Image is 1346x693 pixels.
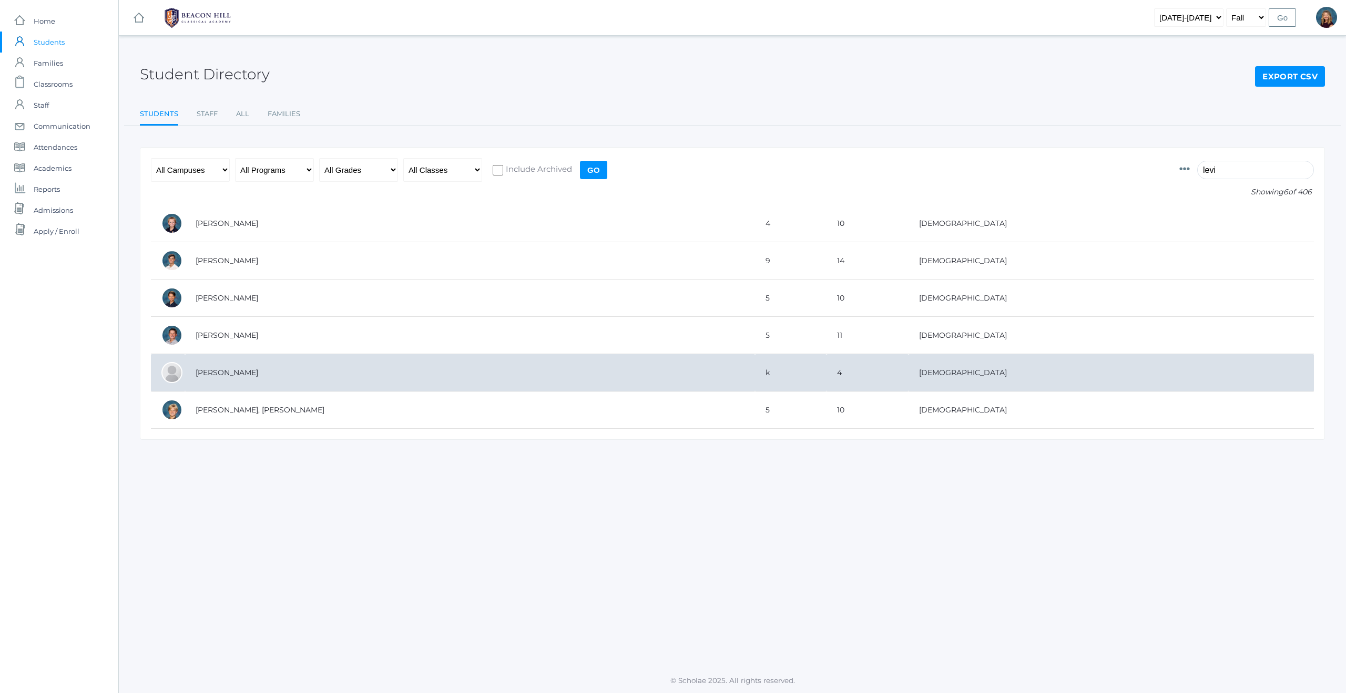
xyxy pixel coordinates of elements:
[493,165,503,175] input: Include Archived
[34,53,63,74] span: Families
[161,399,182,420] div: Levi Sergey
[161,250,182,271] div: Levi Carpenter
[827,280,909,317] td: 10
[140,104,178,126] a: Students
[755,391,827,429] td: 5
[755,280,827,317] td: 5
[755,317,827,354] td: 5
[580,161,607,179] input: Go
[909,205,1314,242] td: [DEMOGRAPHIC_DATA]
[909,242,1314,280] td: [DEMOGRAPHIC_DATA]
[161,287,182,308] div: Levi Dailey-Langin
[1283,187,1288,196] span: 6
[755,242,827,280] td: 9
[827,317,909,354] td: 11
[185,280,755,317] td: [PERSON_NAME]
[909,391,1314,429] td: [DEMOGRAPHIC_DATA]
[34,11,55,32] span: Home
[909,280,1314,317] td: [DEMOGRAPHIC_DATA]
[197,104,218,125] a: Staff
[755,354,827,391] td: k
[161,325,182,346] div: Levi Herrera
[909,354,1314,391] td: [DEMOGRAPHIC_DATA]
[268,104,300,125] a: Families
[827,354,909,391] td: 4
[34,200,73,221] span: Admissions
[1269,8,1296,27] input: Go
[185,354,755,391] td: [PERSON_NAME]
[161,362,182,383] div: Levi Lopez
[1197,161,1314,179] input: Filter by name
[140,66,270,82] h2: Student Directory
[1316,7,1337,28] div: Lindsay Leeds
[34,158,72,179] span: Academics
[185,205,755,242] td: [PERSON_NAME]
[503,163,572,177] span: Include Archived
[755,205,827,242] td: 4
[34,32,65,53] span: Students
[1179,187,1314,198] p: Showing of 406
[185,391,755,429] td: [PERSON_NAME], [PERSON_NAME]
[185,242,755,280] td: [PERSON_NAME]
[119,675,1346,686] p: © Scholae 2025. All rights reserved.
[34,74,73,95] span: Classrooms
[827,391,909,429] td: 10
[236,104,249,125] a: All
[34,137,77,158] span: Attendances
[827,242,909,280] td: 14
[34,116,90,137] span: Communication
[909,317,1314,354] td: [DEMOGRAPHIC_DATA]
[158,5,237,31] img: 1_BHCALogos-05.png
[161,213,182,234] div: Levi Beaty
[34,221,79,242] span: Apply / Enroll
[34,95,49,116] span: Staff
[34,179,60,200] span: Reports
[827,205,909,242] td: 10
[185,317,755,354] td: [PERSON_NAME]
[1255,66,1325,87] a: Export CSV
